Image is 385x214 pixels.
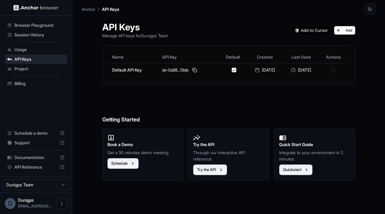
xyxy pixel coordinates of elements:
[279,164,313,175] button: Quickstart
[5,54,67,64] div: API Keys
[5,153,67,162] div: Documentation
[5,45,67,54] div: Usage
[193,164,227,175] button: Try the API
[293,26,331,35] img: Add anchorbrowser MCP server to Cursor
[14,56,65,62] span: API Keys
[110,63,160,77] td: Default API Key
[107,149,178,156] p: Get a 30 minutes demo meeting
[102,22,168,32] h1: API Keys
[285,67,317,73] div: [DATE]
[110,51,160,63] th: Name
[14,5,59,11] img: Anchor Logo
[5,138,67,148] div: Support
[247,51,283,63] th: Created
[14,22,65,28] span: Browser Playground
[279,149,350,162] p: Integrate to your environment in 2 minutes
[279,141,350,148] h2: Quick Start Guide
[193,141,264,148] h2: Try the API
[5,198,16,209] div: D
[319,51,347,63] th: Actions
[107,141,178,148] h2: Book a Demo
[5,64,67,74] div: Project
[334,26,355,35] button: Add
[14,66,65,72] span: Project
[14,47,65,53] span: Usage
[56,198,67,209] button: Open menu
[14,164,57,170] span: API Reference
[160,51,219,63] th: API Key
[18,197,34,203] span: Dunigps
[5,30,67,40] div: Session History
[82,6,95,12] p: Anchor
[107,158,139,169] button: Schedule
[5,162,67,172] div: API Reference
[5,79,67,88] div: Billing
[102,91,355,124] h6: Getting Started
[219,51,247,63] th: Default
[14,130,57,136] span: Schedule a demo
[249,67,280,73] div: [DATE]
[82,6,119,12] nav: breadcrumb
[193,149,264,162] p: Through our interactive API reference
[18,204,52,208] span: dunigps@gmail.com
[102,32,168,39] p: Manage API keys for Dunigps Team
[5,128,67,138] div: Schedule a demo
[14,32,65,38] span: Session History
[191,66,198,74] button: Copy API key
[283,51,319,63] th: Last Used
[162,66,217,74] div: sk-0a98...13de
[14,81,65,87] span: Billing
[14,154,57,160] span: Documentation
[14,140,57,146] span: Support
[102,6,119,12] p: API Keys
[5,20,67,30] div: Browser Playground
